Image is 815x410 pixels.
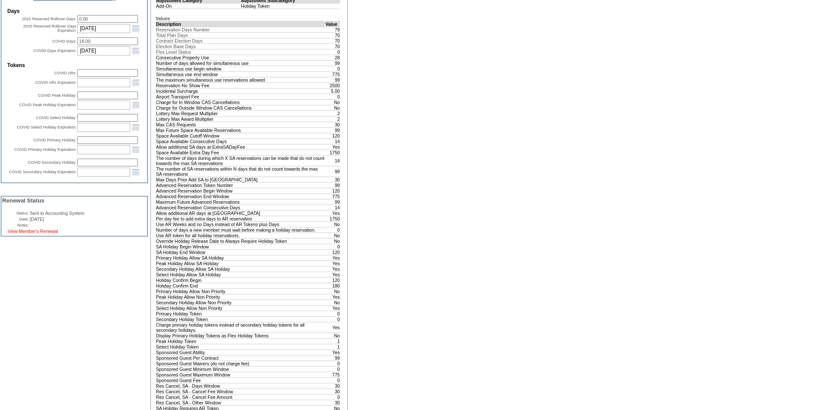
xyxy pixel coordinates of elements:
[325,311,340,316] td: 0
[19,103,76,107] label: COVID Peak Holiday Expiration:
[156,377,325,383] td: Sponsored Guest Fee
[156,210,325,216] td: Allow additional AR days at [GEOGRAPHIC_DATA]
[156,383,325,389] td: Res Cancel, SA - Days Window
[325,372,340,377] td: 775
[325,88,340,94] td: 5.00
[325,394,340,400] td: 0
[325,300,340,305] td: No
[325,277,340,283] td: 120
[156,272,325,277] td: Select Holiday Allow SA Holiday
[325,400,340,405] td: 30
[325,338,340,344] td: 1
[36,116,76,120] label: COVID Select Holiday:
[156,361,325,366] td: Sponsored Guest Waivers (do not charge fee)
[2,211,29,216] td: Status:
[325,283,340,288] td: 180
[325,43,340,49] td: 70
[156,283,325,288] td: Holiday Confirm End
[156,244,325,249] td: SA Holiday Begin Window
[325,150,340,155] td: 1750
[131,100,140,110] a: Open the calendar popup.
[38,93,76,98] label: COVID Peak Holiday:
[131,24,140,33] a: Open the calendar popup.
[131,122,140,132] a: Open the calendar popup.
[325,116,340,122] td: 2
[9,170,76,174] label: COVID Secondary Holiday Expiration:
[33,138,76,142] label: COVID Primary Holiday:
[14,147,76,152] label: COVID Primary Holiday Expiration:
[325,27,340,32] td: 79
[156,372,325,377] td: Sponsored Guest Maximum Window
[156,322,325,333] td: Charge primary holiday tokens instead of secondary holiday tokens for all secondary holidays.
[156,83,325,88] td: Reservation No Show Fee
[325,266,340,272] td: Yes
[156,110,325,116] td: Lottery Max Request Multiplier
[131,167,140,177] a: Open the calendar popup.
[156,238,325,244] td: Override Holiday Release Date to Always Require Holiday Token
[325,94,340,99] td: 0
[156,216,325,221] td: Per day fee to add extra days to AR reservation
[325,383,340,389] td: 30
[156,249,325,255] td: SA Holiday End Window
[156,105,325,110] td: Charge for Outside Window CAS Cancellations
[325,55,340,60] td: 28
[156,355,325,361] td: Sponsored Guest Per Contract
[325,288,340,294] td: No
[131,145,140,154] a: Open the calendar popup.
[325,216,340,221] td: 1750
[156,366,325,372] td: Sponsored Guest Minimum Window
[156,338,325,344] td: Peak Holiday Token
[325,21,340,27] td: Value
[156,49,191,55] span: Flex Level Status
[156,389,325,394] td: Res Cancel, SA - Cancel Fee Window
[325,316,340,322] td: 0
[325,66,340,71] td: 0
[325,177,340,182] td: 30
[325,122,340,127] td: 30
[325,233,340,238] td: No
[325,366,340,372] td: 0
[17,125,76,129] label: COVID Select Holiday Expiration:
[325,60,340,66] td: 99
[325,188,340,193] td: 120
[2,223,29,228] td: Notes:
[156,227,325,233] td: Number of days a new member must wait before making a holiday reservation.
[325,133,340,138] td: 120
[2,217,29,222] td: Date:
[156,305,325,311] td: Select Holiday Allow Non Priority
[325,110,340,116] td: 2
[325,99,340,105] td: No
[156,333,325,338] td: Display Primary Holiday Tokens as Flex Holiday Tokens
[30,211,84,216] span: Sent to Accounting System
[22,17,76,21] label: 2015 Reserved Rollover Days:
[156,221,325,227] td: Use AR Weeks and no Days instead of AR Tokens plus Days
[156,3,241,9] td: Add-On
[325,249,340,255] td: 120
[156,77,325,83] td: The maximum simultaneous use reservations allowed
[35,80,76,85] label: COVID ARs Expiration:
[325,32,340,38] td: 70
[325,255,340,260] td: Yes
[325,389,340,394] td: 30
[325,238,340,244] td: No
[156,99,325,105] td: Charge for In Window CAS Cancellations
[156,205,325,210] td: Advanced Reservation Consecutive Days
[325,83,340,88] td: 2500
[156,349,325,355] td: Sponsored Guest Ability
[54,71,76,75] label: COVID ARs:
[156,16,170,21] b: Values
[156,344,325,349] td: Select Holiday Token
[325,210,340,216] td: Yes
[7,8,141,14] td: Days
[156,71,325,77] td: Simultaneous use end window
[325,361,340,366] td: 0
[156,44,195,49] span: Election Base Days
[325,322,340,333] td: Yes
[325,49,340,55] td: 0
[34,49,76,53] label: COVID Days Expiration:
[156,144,325,150] td: Allow additional SA days at ExtraSADayFee
[156,260,325,266] td: Peak Holiday Allow SA Holiday
[156,277,325,283] td: Holiday Confirm Begin
[156,188,325,193] td: Advanced Reservation Begin Window
[2,197,45,204] span: Renewal Status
